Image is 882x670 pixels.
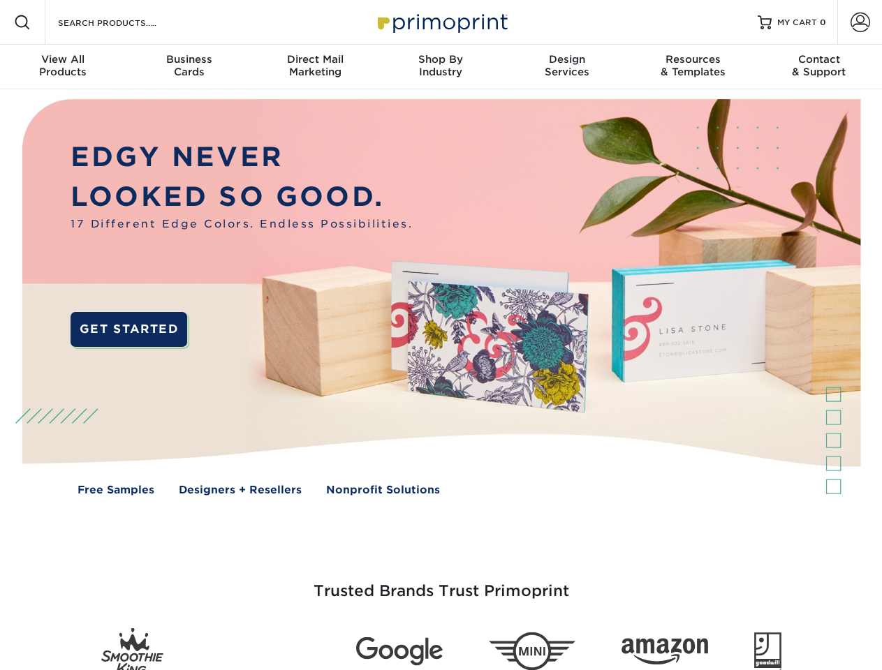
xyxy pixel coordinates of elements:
[504,45,630,89] a: DesignServices
[756,53,882,78] div: & Support
[33,549,850,617] h3: Trusted Brands Trust Primoprint
[372,7,511,37] img: Primoprint
[756,45,882,89] a: Contact& Support
[378,53,504,66] span: Shop By
[71,177,413,217] p: LOOKED SO GOOD.
[252,45,378,89] a: Direct MailMarketing
[378,45,504,89] a: Shop ByIndustry
[126,53,251,78] div: Cards
[378,53,504,78] div: Industry
[504,53,630,66] span: Design
[252,53,378,78] div: Marketing
[754,632,781,670] img: Goodwill
[126,53,251,66] span: Business
[820,17,826,27] span: 0
[71,216,413,232] span: 17 Different Edge Colors. Endless Possibilities.
[356,637,443,666] img: Google
[57,14,193,31] input: SEARCH PRODUCTS.....
[756,53,882,66] span: Contact
[630,45,756,89] a: Resources& Templates
[630,53,756,66] span: Resources
[622,639,708,665] img: Amazon
[179,482,302,498] a: Designers + Resellers
[326,482,440,498] a: Nonprofit Solutions
[252,53,378,66] span: Direct Mail
[78,482,154,498] a: Free Samples
[126,45,251,89] a: BusinessCards
[210,651,210,652] img: Freeform
[777,17,817,29] span: MY CART
[504,53,630,78] div: Services
[71,137,413,177] p: EDGY NEVER
[71,312,187,347] a: GET STARTED
[630,53,756,78] div: & Templates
